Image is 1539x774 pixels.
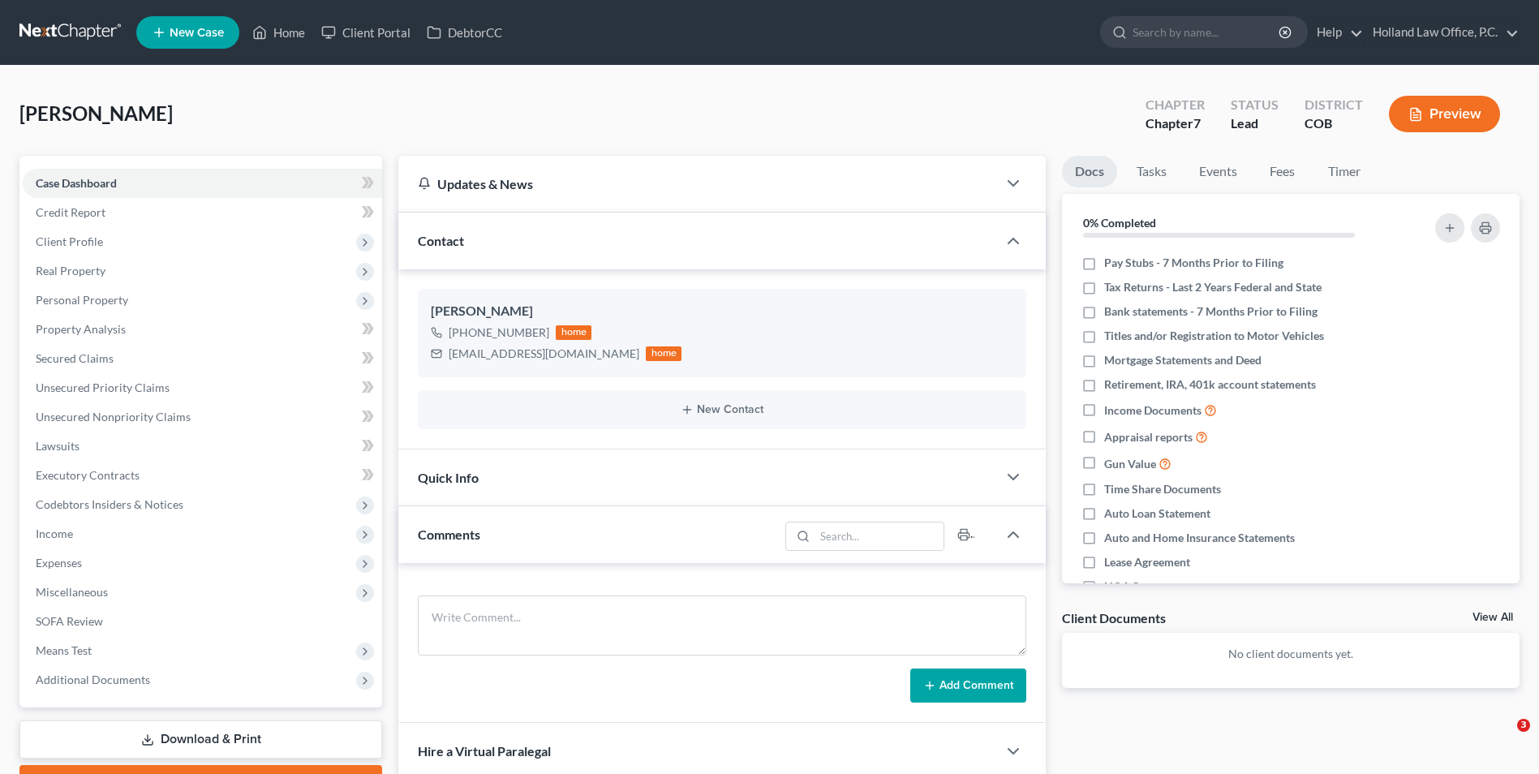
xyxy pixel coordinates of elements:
a: Property Analysis [23,315,382,344]
div: [PERSON_NAME] [431,302,1013,321]
a: DebtorCC [419,18,510,47]
span: Appraisal reports [1104,429,1193,445]
button: New Contact [431,403,1013,416]
div: COB [1305,114,1363,133]
a: Tasks [1124,156,1180,187]
span: 7 [1193,115,1201,131]
button: Add Comment [910,669,1026,703]
span: Expenses [36,556,82,570]
span: Mortgage Statements and Deed [1104,352,1262,368]
span: Secured Claims [36,351,114,365]
span: Contact [418,233,464,248]
span: Additional Documents [36,673,150,686]
div: home [646,346,681,361]
span: Personal Property [36,293,128,307]
a: Docs [1062,156,1117,187]
strong: 0% Completed [1083,216,1156,230]
div: [EMAIL_ADDRESS][DOMAIN_NAME] [449,346,639,362]
span: Tax Returns - Last 2 Years Federal and State [1104,279,1322,295]
span: Comments [418,527,480,542]
div: Updates & News [418,175,978,192]
a: Secured Claims [23,344,382,373]
span: Auto Loan Statement [1104,505,1210,522]
span: Pay Stubs - 7 Months Prior to Filing [1104,255,1283,271]
a: SOFA Review [23,607,382,636]
span: Codebtors Insiders & Notices [36,497,183,511]
div: home [556,325,591,340]
span: Retirement, IRA, 401k account statements [1104,376,1316,393]
a: Events [1186,156,1250,187]
a: Help [1309,18,1363,47]
span: Means Test [36,643,92,657]
span: Real Property [36,264,105,277]
div: Status [1231,96,1279,114]
div: Lead [1231,114,1279,133]
span: [PERSON_NAME] [19,101,173,125]
div: District [1305,96,1363,114]
a: Unsecured Priority Claims [23,373,382,402]
span: Gun Value [1104,456,1156,472]
a: Executory Contracts [23,461,382,490]
a: Credit Report [23,198,382,227]
div: Chapter [1146,96,1205,114]
span: Income [36,527,73,540]
span: Income Documents [1104,402,1202,419]
div: Chapter [1146,114,1205,133]
a: Timer [1315,156,1373,187]
span: Quick Info [418,470,479,485]
a: Case Dashboard [23,169,382,198]
span: SOFA Review [36,614,103,628]
a: Holland Law Office, P.C. [1365,18,1519,47]
a: View All [1472,612,1513,623]
span: New Case [170,27,224,39]
span: Lease Agreement [1104,554,1190,570]
a: Home [244,18,313,47]
span: Titles and/or Registration to Motor Vehicles [1104,328,1324,344]
span: Client Profile [36,234,103,248]
span: Hire a Virtual Paralegal [418,743,551,759]
span: Time Share Documents [1104,481,1221,497]
input: Search by name... [1133,17,1281,47]
a: Unsecured Nonpriority Claims [23,402,382,432]
span: Unsecured Priority Claims [36,381,170,394]
div: Client Documents [1062,609,1166,626]
span: Unsecured Nonpriority Claims [36,410,191,424]
p: No client documents yet. [1075,646,1507,662]
span: Auto and Home Insurance Statements [1104,530,1295,546]
span: HOA Statement [1104,578,1184,595]
span: Case Dashboard [36,176,117,190]
span: Executory Contracts [36,468,140,482]
a: Lawsuits [23,432,382,461]
button: Preview [1389,96,1500,132]
span: Credit Report [36,205,105,219]
a: Download & Print [19,720,382,759]
span: Lawsuits [36,439,80,453]
input: Search... [815,522,944,550]
iframe: Intercom live chat [1484,719,1523,758]
div: [PHONE_NUMBER] [449,325,549,341]
span: Bank statements - 7 Months Prior to Filing [1104,303,1318,320]
a: Client Portal [313,18,419,47]
a: Fees [1257,156,1309,187]
span: 3 [1517,719,1530,732]
span: Miscellaneous [36,585,108,599]
span: Property Analysis [36,322,126,336]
